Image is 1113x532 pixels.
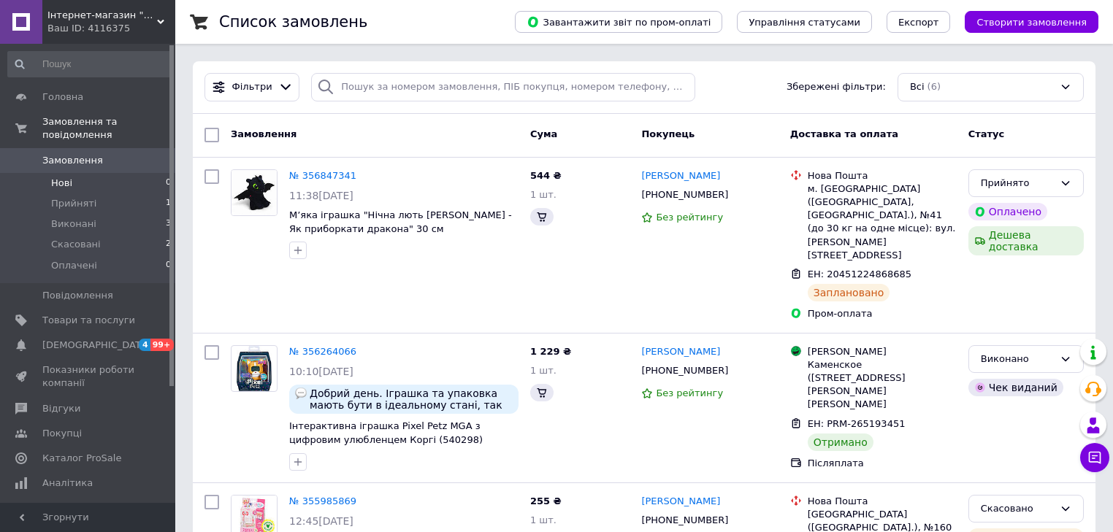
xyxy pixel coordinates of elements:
[737,11,872,33] button: Управління статусами
[289,515,353,527] span: 12:45[DATE]
[51,238,101,251] span: Скасовані
[527,15,711,28] span: Завантажити звіт по пром-оплаті
[808,358,957,412] div: Каменское ([STREET_ADDRESS][PERSON_NAME][PERSON_NAME]
[981,501,1054,517] div: Скасовано
[166,177,171,190] span: 0
[656,212,723,223] span: Без рейтингу
[638,185,731,204] div: [PHONE_NUMBER]
[530,514,556,525] span: 1 шт.
[42,452,121,465] span: Каталог ProSale
[166,238,171,251] span: 2
[311,73,695,101] input: Пошук за номером замовлення, ПІБ покупця, номером телефону, Email, номером накладної
[808,169,957,182] div: Нова Пошта
[232,80,272,94] span: Фільтри
[289,420,483,445] a: Інтерактивна іграшка Pixel Petz MGA з цифровим улюбленцем Коргі (540298)
[42,339,150,352] span: [DEMOGRAPHIC_DATA]
[530,365,556,376] span: 1 шт.
[808,345,957,358] div: [PERSON_NAME]
[166,197,171,210] span: 1
[289,190,353,201] span: 11:38[DATE]
[42,90,83,104] span: Головна
[530,128,557,139] span: Cума
[51,259,97,272] span: Оплачені
[981,176,1054,191] div: Прийнято
[42,363,135,390] span: Показники роботи компанії
[530,346,571,357] span: 1 229 ₴
[166,217,171,231] span: 3
[808,433,873,451] div: Отримано
[887,11,951,33] button: Експорт
[42,402,80,415] span: Відгуки
[790,128,898,139] span: Доставка та оплата
[808,284,890,301] div: Заплановано
[42,314,135,327] span: Товари та послуги
[638,511,731,530] div: [PHONE_NUMBER]
[166,259,171,272] span: 0
[808,182,957,262] div: м. [GEOGRAPHIC_DATA] ([GEOGRAPHIC_DATA], [GEOGRAPHIC_DATA].), №41 (до 30 кг на одне місце): вул. ...
[42,154,103,167] span: Замовлення
[641,128,695,139] span: Покупець
[968,128,1005,139] span: Статус
[42,501,135,528] span: Інструменти веб-майстра та SEO
[289,170,356,181] a: № 356847341
[787,80,886,94] span: Збережені фільтри:
[968,379,1063,396] div: Чек виданий
[139,339,150,351] span: 4
[530,170,562,181] span: 544 ₴
[968,203,1047,220] div: Оплачено
[749,17,860,28] span: Управління статусами
[981,352,1054,367] div: Виконано
[237,346,272,391] img: Фото товару
[910,80,925,94] span: Всі
[231,345,278,392] a: Фото товару
[968,226,1084,255] div: Дешева доставка
[808,457,957,470] div: Післяплата
[295,388,307,399] img: :speech_balloon:
[42,289,113,302] span: Повідомлення
[1080,443,1109,472] button: Чат з покупцем
[289,366,353,377] span: 10:10[DATE]
[42,477,93,490] span: Аналітика
[641,495,720,509] a: [PERSON_NAME]
[898,17,939,28] span: Експорт
[150,339,175,351] span: 99+
[51,197,96,210] span: Прийняті
[950,16,1098,27] a: Створити замовлення
[42,427,82,440] span: Покупці
[47,22,175,35] div: Ваш ID: 4116375
[808,269,911,280] span: ЕН: 20451224868685
[641,169,720,183] a: [PERSON_NAME]
[51,217,96,231] span: Виконані
[7,51,172,77] input: Пошук
[530,496,562,506] span: 255 ₴
[219,13,367,31] h1: Список замовлень
[530,189,556,200] span: 1 шт.
[231,169,278,216] a: Фото товару
[927,81,941,92] span: (6)
[976,17,1087,28] span: Створити замовлення
[656,388,723,398] span: Без рейтингу
[42,115,175,142] span: Замовлення та повідомлення
[641,345,720,359] a: [PERSON_NAME]
[638,361,731,380] div: [PHONE_NUMBER]
[289,209,512,234] a: Мʼяка іграшка "Нічна лють [PERSON_NAME] - Як приборкати дракона" 30 см
[231,128,297,139] span: Замовлення
[232,170,277,215] img: Фото товару
[47,9,157,22] span: Інтернет-магазин "NOWA" - товари для всієї родини!
[965,11,1098,33] button: Створити замовлення
[808,418,906,429] span: ЕН: PRM-265193451
[515,11,722,33] button: Завантажити звіт по пром-оплаті
[808,307,957,320] div: Пром-оплата
[51,177,72,190] span: Нові
[289,496,356,506] a: № 355985869
[310,388,513,411] span: Добрий день. Іграшка та упаковка мають бути в ідеальному стані, так як замовлення на подарунок ди...
[808,495,957,508] div: Нова Пошта
[289,346,356,357] a: № 356264066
